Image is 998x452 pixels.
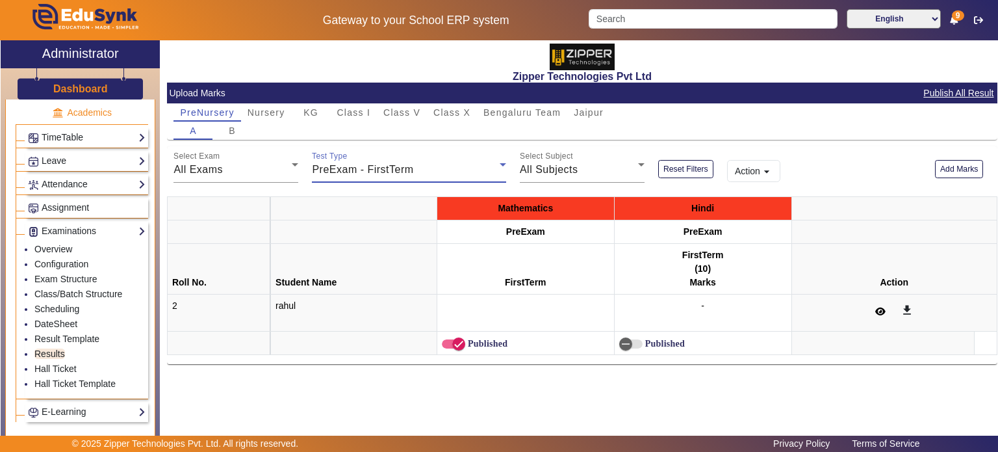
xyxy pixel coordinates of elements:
img: 36227e3f-cbf6-4043-b8fc-b5c5f2957d0a [550,44,615,70]
a: Overview [34,244,72,254]
span: - [701,300,704,311]
a: DateSheet [34,319,77,329]
span: All Exams [173,164,223,175]
div: Marks [619,276,787,289]
img: academic.png [52,107,64,119]
td: rahul [271,295,437,332]
h2: Zipper Technologies Pvt Ltd [167,70,997,83]
span: All Subjects [520,164,578,175]
th: FirstTerm [437,244,614,295]
mat-label: Select Exam [173,152,220,161]
mat-icon: arrow_drop_down [760,165,773,178]
a: Configuration [34,259,88,269]
label: Published [643,338,685,349]
input: Search [589,9,837,29]
span: Nursery [248,108,285,117]
span: B [229,126,236,135]
button: Add Marks [935,160,984,178]
span: 9 [952,10,964,21]
button: Action [727,160,780,182]
img: Assignments.png [29,204,38,213]
a: Class/Batch Structure [34,289,122,299]
a: Terms of Service [845,435,926,452]
th: Student Name [271,244,437,295]
span: Assignment [42,202,89,213]
mat-card-header: Upload Marks [167,83,997,103]
mat-icon: get_app [901,304,914,317]
a: Assignment [28,200,146,215]
div: (10) [619,262,787,276]
h3: Dashboard [53,83,108,95]
a: Hall Ticket Template [34,379,116,389]
mat-label: Test Type [312,152,348,161]
a: Administrator [1,40,160,68]
a: Privacy Policy [767,435,836,452]
span: A [190,126,197,135]
h5: Gateway to your School ERP system [257,14,575,27]
span: PreExam - FirstTerm [312,164,413,175]
h2: Administrator [42,46,119,61]
mat-label: Select Subject [520,152,573,161]
a: Hall Ticket [34,364,77,374]
th: PreExam [437,220,614,244]
th: Roll No. [167,244,270,295]
a: Results [34,349,65,359]
a: Dashboard [53,82,109,96]
span: Jaipur [574,108,604,117]
td: 2 [167,295,270,332]
span: Class X [433,108,470,117]
th: Mathematics [437,197,614,220]
a: Result Template [34,334,99,344]
span: Class I [337,108,371,117]
th: Action [791,244,997,295]
span: PreNursery [180,108,234,117]
button: Reset Filters [658,160,713,178]
th: FirstTerm [614,244,791,295]
button: Publish All Result [922,85,995,101]
span: Class V [383,108,420,117]
a: Scheduling [34,304,79,314]
th: Hindi [614,197,791,220]
a: Exam Structure [34,274,97,284]
span: Bengaluru Team [483,108,561,117]
span: KG [303,108,318,117]
th: PreExam [614,220,791,244]
p: Academics [16,106,148,120]
label: Published [465,338,507,349]
p: © 2025 Zipper Technologies Pvt. Ltd. All rights reserved. [72,437,299,451]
